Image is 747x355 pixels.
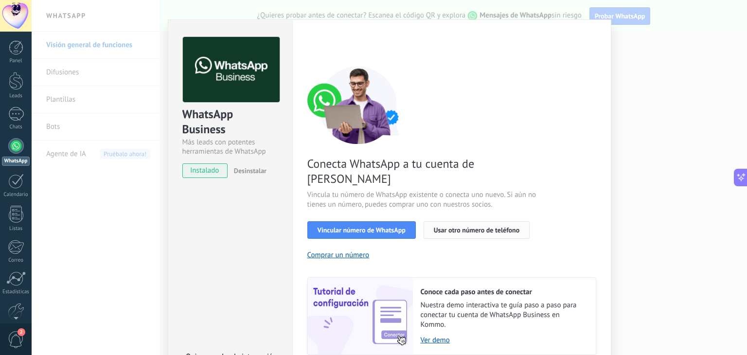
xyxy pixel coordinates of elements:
[182,106,278,138] div: WhatsApp Business
[2,226,30,232] div: Listas
[421,301,586,330] span: Nuestra demo interactiva te guía paso a paso para conectar tu cuenta de WhatsApp Business en Kommo.
[2,93,30,99] div: Leads
[318,227,406,233] span: Vincular número de WhatsApp
[2,257,30,264] div: Correo
[2,289,30,295] div: Estadísticas
[307,156,539,186] span: Conecta WhatsApp a tu cuenta de [PERSON_NAME]
[183,37,280,103] img: logo_main.png
[424,221,530,239] button: Usar otro número de teléfono
[307,250,370,260] button: Comprar un número
[307,66,409,144] img: connect number
[421,336,586,345] a: Ver demo
[307,190,539,210] span: Vincula tu número de WhatsApp existente o conecta uno nuevo. Si aún no tienes un número, puedes c...
[2,157,30,166] div: WhatsApp
[2,58,30,64] div: Panel
[421,287,586,297] h2: Conoce cada paso antes de conectar
[18,328,25,336] span: 2
[2,192,30,198] div: Calendario
[230,163,267,178] button: Desinstalar
[434,227,519,233] span: Usar otro número de teléfono
[307,221,416,239] button: Vincular número de WhatsApp
[2,124,30,130] div: Chats
[183,163,227,178] span: instalado
[234,166,267,175] span: Desinstalar
[182,138,278,156] div: Más leads con potentes herramientas de WhatsApp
